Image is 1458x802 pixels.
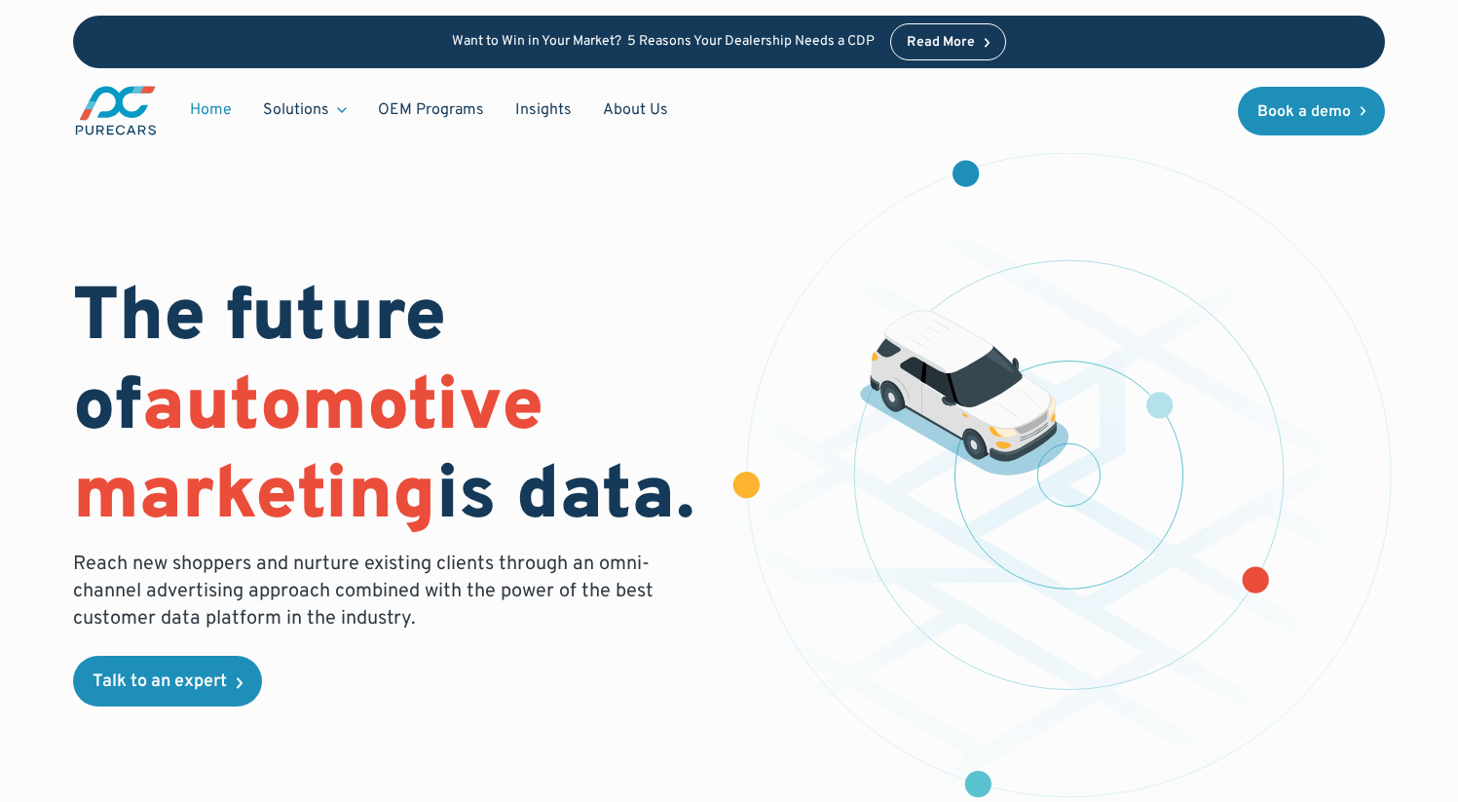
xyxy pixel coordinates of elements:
[73,84,159,137] img: purecars logo
[73,363,543,545] span: automotive marketing
[174,92,247,129] a: Home
[907,36,975,50] div: Read More
[860,311,1068,476] img: illustration of a vehicle
[73,276,706,543] h1: The future of is data.
[587,92,684,129] a: About Us
[1238,87,1386,135] a: Book a demo
[93,673,227,691] div: Talk to an expert
[73,656,262,707] a: Talk to an expert
[73,84,159,137] a: main
[73,551,665,632] p: Reach new shoppers and nurture existing clients through an omni-channel advertising approach comb...
[890,23,1007,60] a: Read More
[452,34,875,51] p: Want to Win in Your Market? 5 Reasons Your Dealership Needs a CDP
[263,99,329,121] div: Solutions
[362,92,500,129] a: OEM Programs
[500,92,587,129] a: Insights
[1257,104,1351,120] div: Book a demo
[247,92,362,129] div: Solutions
